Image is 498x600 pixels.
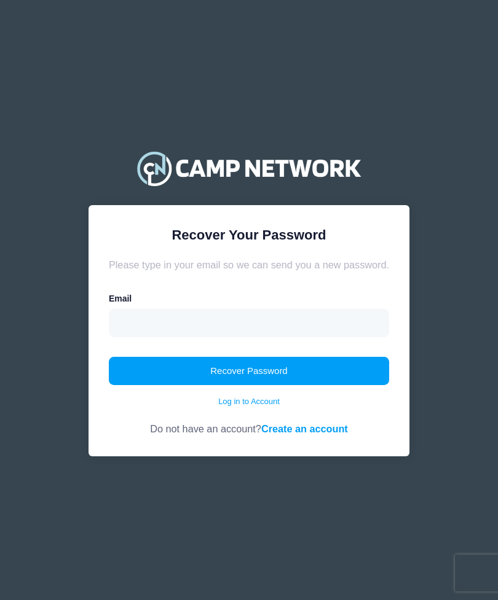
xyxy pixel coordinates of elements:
img: Camp Network [132,144,366,193]
button: Recover Password [109,357,389,385]
div: Recover Your Password [109,225,389,245]
a: Log in to Account [218,395,280,408]
div: Do not have an account? [109,407,389,436]
label: Email [109,292,132,305]
div: Please type in your email so we can send you a new password. [109,257,389,272]
a: Create an account [261,423,348,434]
